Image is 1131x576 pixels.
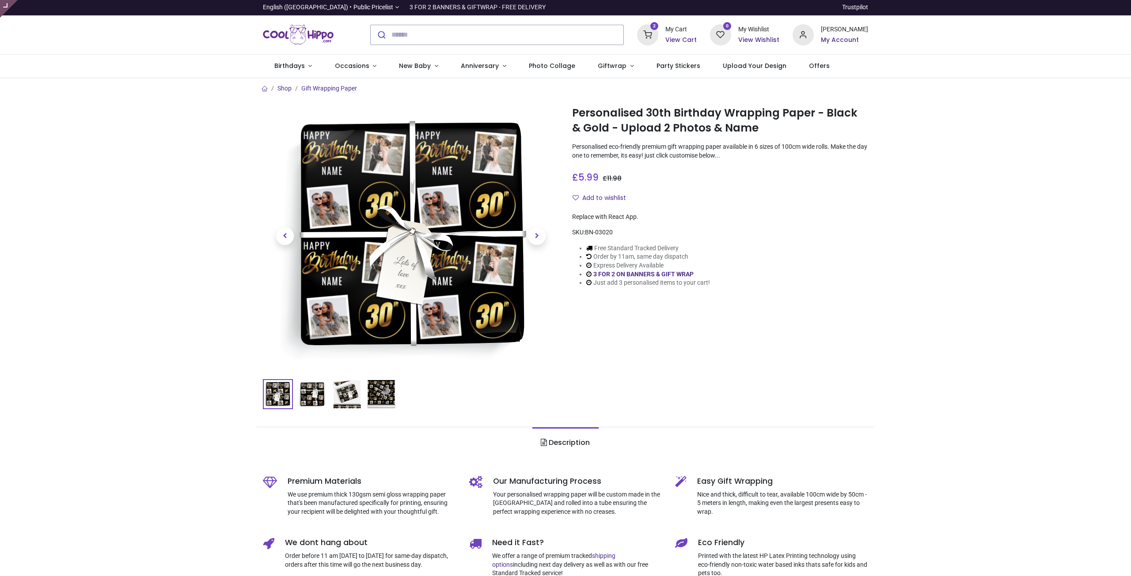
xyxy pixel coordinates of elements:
a: 0 [710,30,731,38]
a: Description [532,427,598,458]
a: New Baby [388,55,450,78]
li: Order by 11am, same day dispatch [586,252,710,261]
sup: 0 [723,22,732,30]
h5: Our Manufacturing Process [493,476,662,487]
li: Express Delivery Available [586,261,710,270]
h5: We dont hang about [285,537,456,548]
li: Free Standard Tracked Delivery [586,244,710,253]
span: £ [603,174,622,183]
h5: Easy Gift Wrapping [697,476,868,487]
button: Add to wishlistAdd to wishlist [572,191,634,206]
img: BN-03020-04 [367,380,395,408]
div: My Wishlist [738,25,779,34]
span: Occasions [335,61,369,70]
h1: Personalised 30th Birthday Wrapping Paper - Black & Gold - Upload 2 Photos & Name [572,105,868,136]
a: View Cart [665,36,697,45]
a: English ([GEOGRAPHIC_DATA]) •Public Pricelist [263,3,399,12]
p: Your personalised wrapping paper will be custom made in the [GEOGRAPHIC_DATA] and rolled into a t... [493,490,662,516]
span: BN-03020 [585,229,613,236]
a: shipping options [492,552,615,568]
span: Party Stickers [657,61,700,70]
span: 5.99 [578,171,599,184]
img: Personalised 30th Birthday Wrapping Paper - Black & Gold - Upload 2 Photos & Name [278,104,543,369]
a: Birthdays [263,55,323,78]
p: We use premium thick 130gsm semi gloss wrapping paper that's been manufactured specifically for p... [288,490,456,516]
a: Anniversary [449,55,517,78]
span: New Baby [399,61,431,70]
img: BN-03020-03 [333,380,361,408]
span: Previous [276,227,294,245]
span: Anniversary [461,61,499,70]
i: Add to wishlist [573,195,579,201]
a: Giftwrap [586,55,645,78]
div: Replace with React App. [572,213,868,222]
a: Trustpilot [842,3,868,12]
a: Logo of Cool Hippo [263,23,334,47]
div: SKU: [572,228,868,237]
span: 11.98 [607,174,622,183]
button: Submit [371,25,391,45]
a: 2 [637,30,658,38]
a: Previous [263,143,307,329]
p: Nice and thick, difficult to tear, available 100cm wide by 50cm - 5 meters in length, making even... [697,490,868,516]
span: Offers [809,61,830,70]
span: £ [572,171,599,184]
span: Upload Your Design [723,61,786,70]
h5: Need it Fast? [492,537,662,548]
a: Occasions [323,55,388,78]
li: Just add 3 personalised items to your cart! [586,279,710,287]
span: Photo Collage [529,61,575,70]
span: Public Pricelist [353,3,393,12]
h5: Premium Materials [288,476,456,487]
a: My Account [821,36,868,45]
a: Shop [277,85,292,92]
span: Next [528,227,546,245]
p: Personalised eco-friendly premium gift wrapping paper available in 6 sizes of 100cm wide rolls. M... [572,143,868,160]
span: Birthdays [274,61,305,70]
a: 3 FOR 2 ON BANNERS & GIFT WRAP [593,271,694,278]
img: Personalised 30th Birthday Wrapping Paper - Black & Gold - Upload 2 Photos & Name [264,380,292,408]
p: Order before 11 am [DATE] to [DATE] for same-day dispatch, orders after this time will go the nex... [285,552,456,569]
sup: 2 [650,22,659,30]
div: 3 FOR 2 BANNERS & GIFTWRAP - FREE DELIVERY [410,3,546,12]
div: [PERSON_NAME] [821,25,868,34]
div: My Cart [665,25,697,34]
h5: Eco Friendly [698,537,868,548]
a: View Wishlist [738,36,779,45]
a: Next [515,143,559,329]
span: Giftwrap [598,61,626,70]
img: BN-03020-02 [298,380,326,408]
a: Gift Wrapping Paper [301,85,357,92]
img: Cool Hippo [263,23,334,47]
